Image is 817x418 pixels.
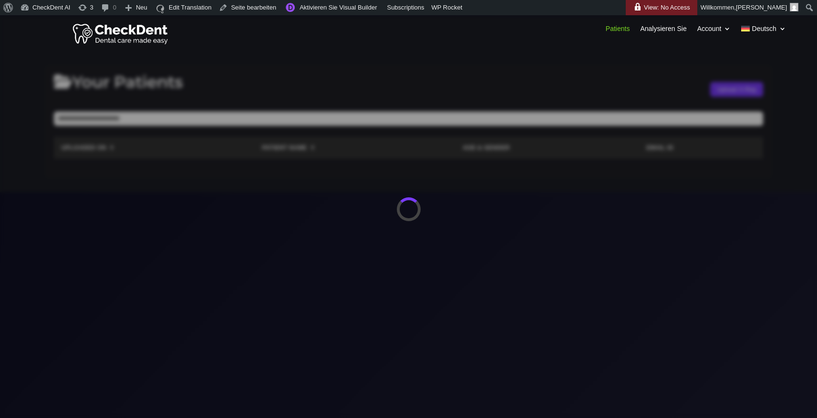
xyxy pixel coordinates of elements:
[790,3,798,11] img: Arnav Saha
[736,4,787,11] span: [PERSON_NAME]
[606,25,630,36] a: Patients
[155,1,166,17] img: icon16.svg
[697,25,731,36] a: Account
[752,25,776,32] span: Deutsch
[72,21,169,45] img: Checkdent Logo
[640,25,686,36] a: Analysieren Sie
[741,25,786,36] a: Deutsch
